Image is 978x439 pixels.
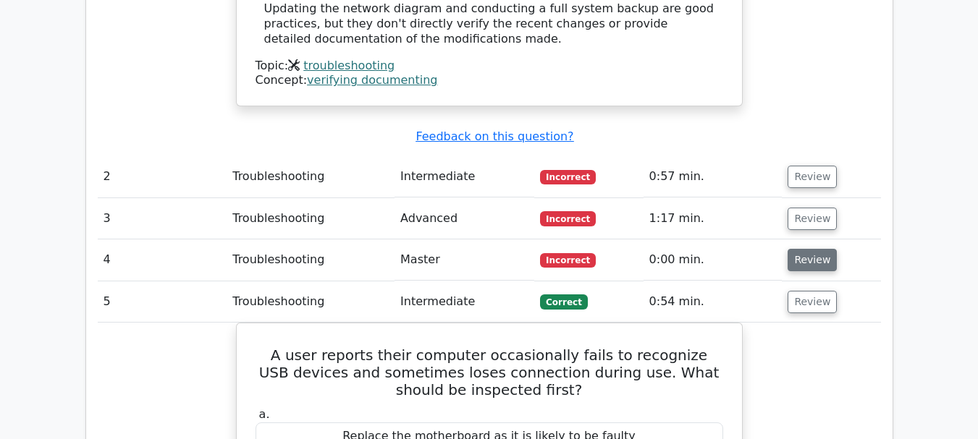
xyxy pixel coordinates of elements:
[303,59,395,72] a: troubleshooting
[540,253,596,268] span: Incorrect
[788,291,837,313] button: Review
[788,249,837,271] button: Review
[540,211,596,226] span: Incorrect
[256,59,723,74] div: Topic:
[644,281,783,323] td: 0:54 min.
[256,73,723,88] div: Concept:
[395,239,534,281] td: Master
[395,198,534,239] td: Advanced
[644,198,783,239] td: 1:17 min.
[254,346,725,398] h5: A user reports their computer occasionally fails to recognize USB devices and sometimes loses con...
[416,129,573,143] a: Feedback on this question?
[540,294,587,309] span: Correct
[98,198,227,239] td: 3
[98,281,227,323] td: 5
[788,166,837,188] button: Review
[395,156,534,197] td: Intermediate
[227,156,395,197] td: Troubleshooting
[540,170,596,184] span: Incorrect
[644,239,783,281] td: 0:00 min.
[644,156,783,197] td: 0:57 min.
[227,198,395,239] td: Troubleshooting
[227,239,395,281] td: Troubleshooting
[788,208,837,230] button: Review
[259,407,270,421] span: a.
[395,281,534,323] td: Intermediate
[98,239,227,281] td: 4
[307,73,437,87] a: verifying documenting
[227,281,395,323] td: Troubleshooting
[98,156,227,197] td: 2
